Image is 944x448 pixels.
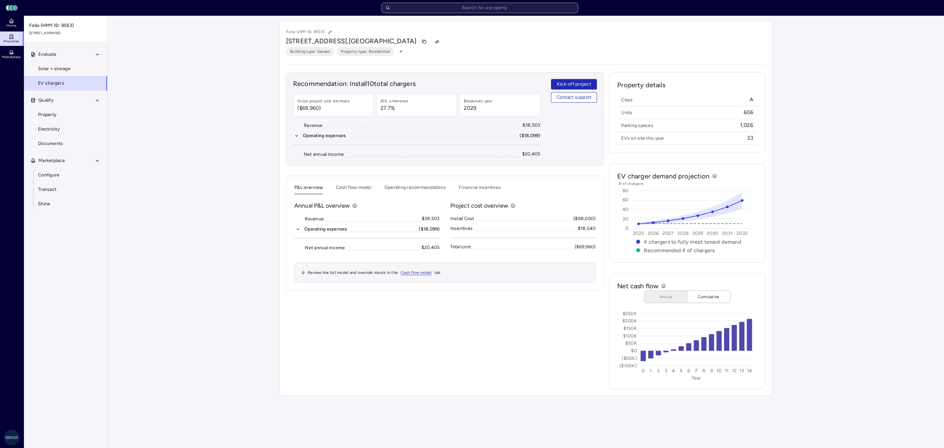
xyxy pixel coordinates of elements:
[626,226,629,231] text: 0
[294,262,596,283] div: Review the full model and override inputs in the tab
[450,215,474,222] div: Install Cost
[384,184,446,194] button: Operating recommendations
[663,231,674,236] text: 2027
[450,225,473,232] div: Incentives
[38,80,64,87] span: EV chargers
[644,247,715,254] text: Recommended # of chargers
[692,294,725,300] span: Cumulative
[692,375,701,381] text: Year
[419,226,440,233] div: ($18,099)
[24,62,108,76] a: Solar + storage
[740,122,753,129] span: 1,026
[422,215,440,222] div: $38,503
[450,243,471,251] div: Total cost
[619,181,643,186] text: # of chargers
[29,31,103,36] span: [STREET_ADDRESS]
[24,197,108,211] a: Shine
[24,153,108,168] button: Marketplace
[747,134,753,142] span: 33
[744,109,753,116] span: 606
[401,270,432,275] span: Cash flow model
[294,201,350,210] p: Annual P&L overview
[24,47,108,62] button: Evaluate
[38,157,65,164] span: Marketplace
[578,225,596,232] div: $18,040
[381,98,408,104] div: IRR, unlevered
[621,110,632,116] span: Units
[717,368,722,374] text: 10
[422,244,440,251] div: $20,405
[293,132,541,139] button: Operating expenses($18,099)
[381,104,408,112] span: 27.7%
[687,368,690,374] text: 6
[739,368,744,374] text: 13
[24,182,108,197] a: Transact
[341,48,390,55] span: Property type: Residential
[575,243,596,251] div: ($69,960)
[303,132,346,139] div: Operating expenses
[707,231,718,236] text: 2030
[617,172,709,181] h2: EV charger demand projection
[38,172,59,179] span: Configure
[695,368,698,374] text: 7
[650,294,682,300] span: Annual
[522,151,541,158] div: $20,405
[305,244,345,252] div: Net annual income
[617,80,757,95] h2: Property details
[4,430,20,445] img: Greystar AS
[665,368,667,374] text: 3
[657,368,660,374] text: 2
[290,48,330,55] span: Building type: Garden
[24,108,108,122] a: Property
[732,368,737,374] text: 12
[722,231,733,236] text: 2031
[304,226,347,233] div: Operating expenses
[551,92,597,103] button: Contact support
[680,368,682,374] text: 5
[294,184,323,194] button: P&L overview
[642,368,645,374] text: 0
[623,216,629,222] text: 20
[382,3,578,13] input: Search for a property
[619,363,637,369] text: ($100K)
[38,65,70,72] span: Solar + storage
[349,37,417,45] span: [GEOGRAPHIC_DATA]
[621,122,653,129] span: Parking spaces
[522,122,541,129] div: $38,503
[750,96,753,103] span: A
[401,269,432,276] a: Cash flow model
[38,111,56,118] span: Property
[737,231,748,236] text: 2032
[622,356,637,361] text: ($50K)
[336,184,371,194] button: Cash flow model
[29,22,103,29] span: Folio (HMY ID: 9553)
[7,24,16,28] span: Home
[648,231,659,236] text: 2026
[644,239,741,245] text: # chargers to fully meet tenant demand
[286,47,334,56] button: Building type: Garden
[297,104,350,112] span: ($69,960)
[337,47,394,56] button: Property type: Residential
[38,97,53,104] span: Qualify
[464,104,492,112] span: 2029
[24,76,108,91] a: EV chargers
[557,94,592,101] span: Contact support
[617,281,659,291] h2: Net cash flow
[623,197,629,203] text: 60
[459,184,501,194] button: Financial incentives
[747,368,752,374] text: 14
[38,140,63,147] span: Documents
[38,51,56,58] span: Evaluate
[24,136,108,151] a: Documents
[286,37,349,45] span: [STREET_ADDRESS],
[650,368,652,374] text: 1
[725,368,729,374] text: 11
[623,311,637,316] text: $250K
[293,79,541,88] h2: Recommendation: Install 10 total chargers
[672,368,675,374] text: 4
[621,97,633,103] span: Class
[573,215,596,222] div: ($88,000)
[621,135,664,141] span: EVs on site this year
[464,98,492,104] div: Breakeven year
[2,55,20,59] span: Marketplace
